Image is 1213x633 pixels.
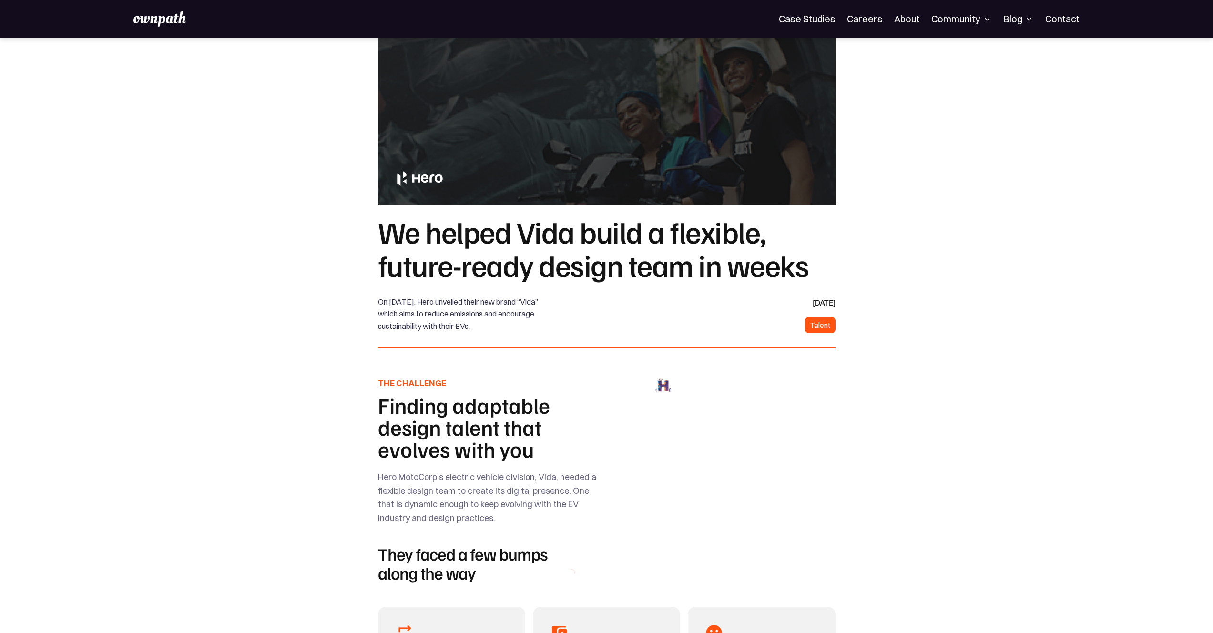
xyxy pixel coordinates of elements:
[1045,13,1080,25] a: Contact
[894,13,920,25] a: About
[810,318,831,332] div: Talent
[779,13,836,25] a: Case Studies
[378,544,561,582] h1: They faced a few bumps along the way
[813,296,836,309] div: [DATE]
[847,13,883,25] a: Careers
[931,13,992,25] div: Community
[378,296,558,333] div: On [DATE], Hero unveiled their new brand “Vida” which aims to reduce emissions and encourage sust...
[378,394,605,460] h1: Finding adaptable design talent that evolves with you
[378,470,605,525] div: Hero MotoCorp's electric vehicle division, Vida, needed a flexible design team to create its digi...
[378,377,605,389] h5: THE CHALLENGE
[1003,13,1034,25] div: Blog
[378,214,836,282] h1: We helped Vida build a flexible, future-ready design team in weeks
